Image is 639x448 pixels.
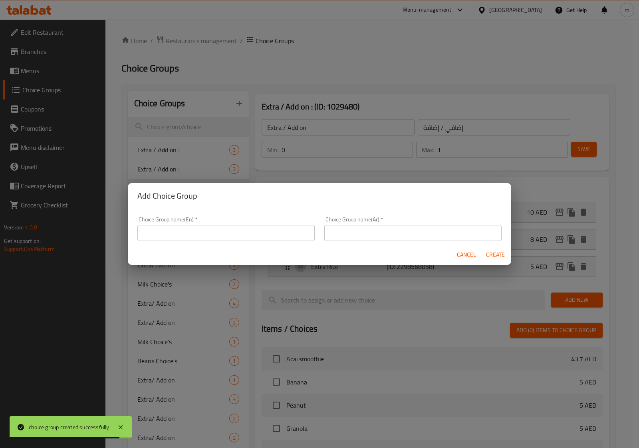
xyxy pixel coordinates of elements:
div: choice group created successfully [29,423,109,432]
input: Please enter Choice Group name(en) [137,225,315,241]
input: Please enter Choice Group name(ar) [324,225,502,241]
button: Create [482,247,508,262]
span: Create [486,250,505,260]
span: Cancel [457,250,476,260]
button: Cancel [454,247,479,262]
h2: Add Choice Group [137,189,502,202]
